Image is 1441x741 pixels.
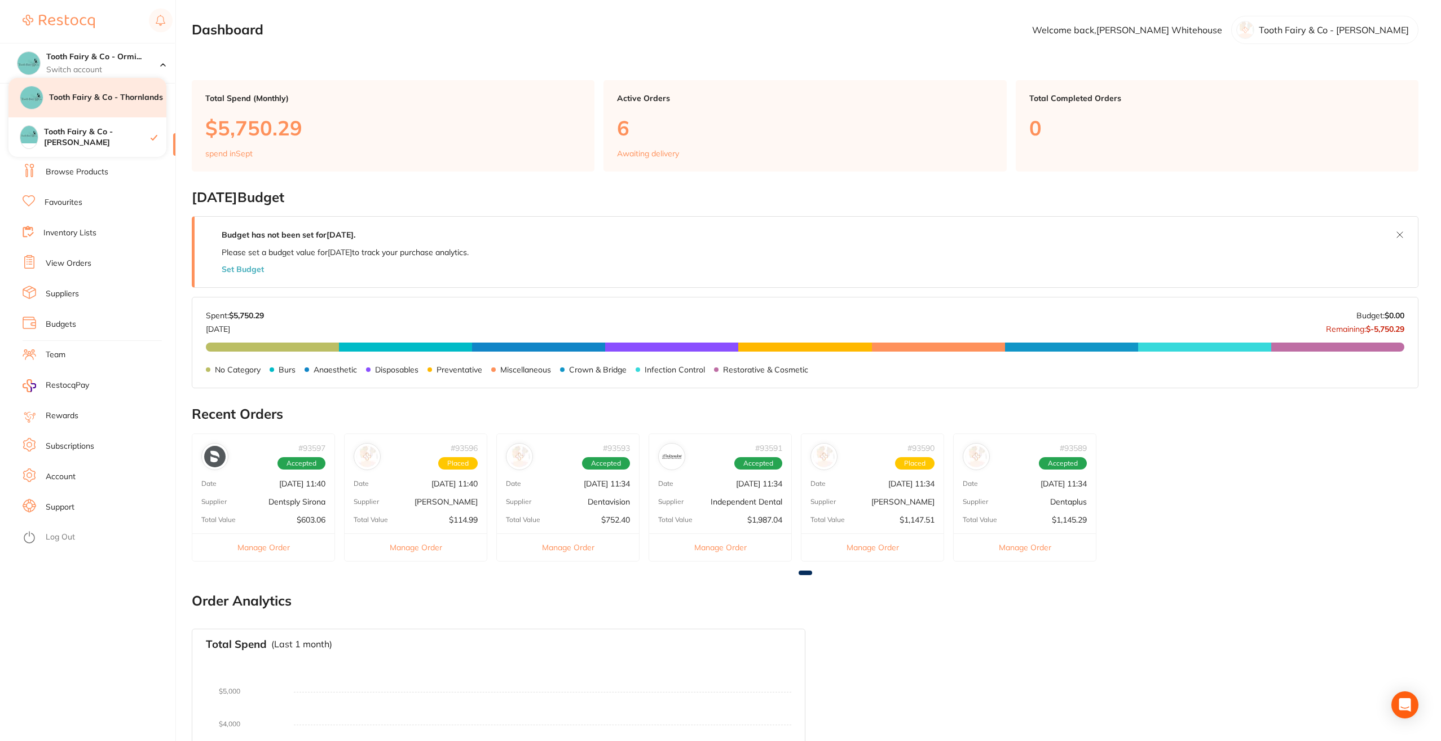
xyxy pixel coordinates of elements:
[298,444,325,453] p: # 93597
[46,258,91,269] a: View Orders
[415,497,478,506] p: [PERSON_NAME]
[46,380,89,391] span: RestocqPay
[813,446,835,467] img: Henry Schein Halas
[1039,457,1087,470] span: Accepted
[192,593,1418,609] h2: Order Analytics
[755,444,782,453] p: # 93591
[375,365,418,374] p: Disposables
[645,365,705,374] p: Infection Control
[271,639,332,650] p: (Last 1 month)
[1060,444,1087,453] p: # 93589
[509,446,530,467] img: Dentavision
[23,8,95,34] a: Restocq Logo
[603,80,1006,172] a: Active Orders6Awaiting delivery
[658,480,673,488] p: Date
[963,516,997,524] p: Total Value
[661,446,682,467] img: Independent Dental
[1052,515,1087,524] p: $1,145.29
[297,515,325,524] p: $603.06
[46,410,78,422] a: Rewards
[46,349,65,361] a: Team
[617,94,993,103] p: Active Orders
[23,379,89,392] a: RestocqPay
[229,310,264,321] strong: $5,750.29
[451,444,478,453] p: # 93596
[1326,320,1404,334] p: Remaining:
[279,479,325,488] p: [DATE] 11:40
[192,533,334,561] button: Manage Order
[582,457,630,470] span: Accepted
[201,480,217,488] p: Date
[201,498,227,506] p: Supplier
[279,365,296,374] p: Burs
[588,497,630,506] p: Dentavision
[907,444,935,453] p: # 93590
[192,190,1418,205] h2: [DATE] Budget
[45,197,82,208] a: Favourites
[23,529,172,547] button: Log Out
[1032,25,1222,35] p: Welcome back, [PERSON_NAME] Whitehouse
[617,149,679,158] p: Awaiting delivery
[205,116,581,139] p: $5,750.29
[206,320,264,334] p: [DATE]
[222,265,264,274] button: Set Budget
[1029,116,1405,139] p: 0
[1391,691,1418,718] div: Open Intercom Messenger
[895,457,935,470] span: Placed
[222,248,469,257] p: Please set a budget value for [DATE] to track your purchase analytics.
[215,365,261,374] p: No Category
[723,365,808,374] p: Restorative & Cosmetic
[734,457,782,470] span: Accepted
[23,15,95,28] img: Restocq Logo
[46,502,74,513] a: Support
[810,516,845,524] p: Total Value
[658,516,693,524] p: Total Value
[954,533,1096,561] button: Manage Order
[810,480,826,488] p: Date
[431,479,478,488] p: [DATE] 11:40
[449,515,478,524] p: $114.99
[206,311,264,320] p: Spent:
[204,446,226,467] img: Dentsply Sirona
[1041,479,1087,488] p: [DATE] 11:34
[277,457,325,470] span: Accepted
[1366,324,1404,334] strong: $-5,750.29
[1016,80,1418,172] a: Total Completed Orders0
[649,533,791,561] button: Manage Order
[747,515,782,524] p: $1,987.04
[201,516,236,524] p: Total Value
[46,51,160,63] h4: Tooth Fairy & Co - Ormiston
[963,498,988,506] p: Supplier
[356,446,378,467] img: Adam Dental
[205,94,581,103] p: Total Spend (Monthly)
[569,365,627,374] p: Crown & Bridge
[205,149,253,158] p: spend in Sept
[810,498,836,506] p: Supplier
[354,498,379,506] p: Supplier
[617,116,993,139] p: 6
[46,532,75,543] a: Log Out
[46,441,94,452] a: Subscriptions
[1385,310,1404,321] strong: $0.00
[354,516,388,524] p: Total Value
[871,497,935,506] p: [PERSON_NAME]
[506,498,531,506] p: Supplier
[222,230,355,240] strong: Budget has not been set for [DATE] .
[192,22,263,38] h2: Dashboard
[584,479,630,488] p: [DATE] 11:34
[43,227,96,239] a: Inventory Lists
[801,533,944,561] button: Manage Order
[44,126,151,148] h4: Tooth Fairy & Co - [PERSON_NAME]
[603,444,630,453] p: # 93593
[963,480,978,488] p: Date
[20,126,38,143] img: Tooth Fairy & Co - Ormiston
[601,515,630,524] p: $752.40
[711,497,782,506] p: Independent Dental
[506,480,521,488] p: Date
[438,457,478,470] span: Placed
[20,86,43,109] img: Tooth Fairy & Co - Thornlands
[736,479,782,488] p: [DATE] 11:34
[658,498,684,506] p: Supplier
[192,406,1418,422] h2: Recent Orders
[500,365,551,374] p: Miscellaneous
